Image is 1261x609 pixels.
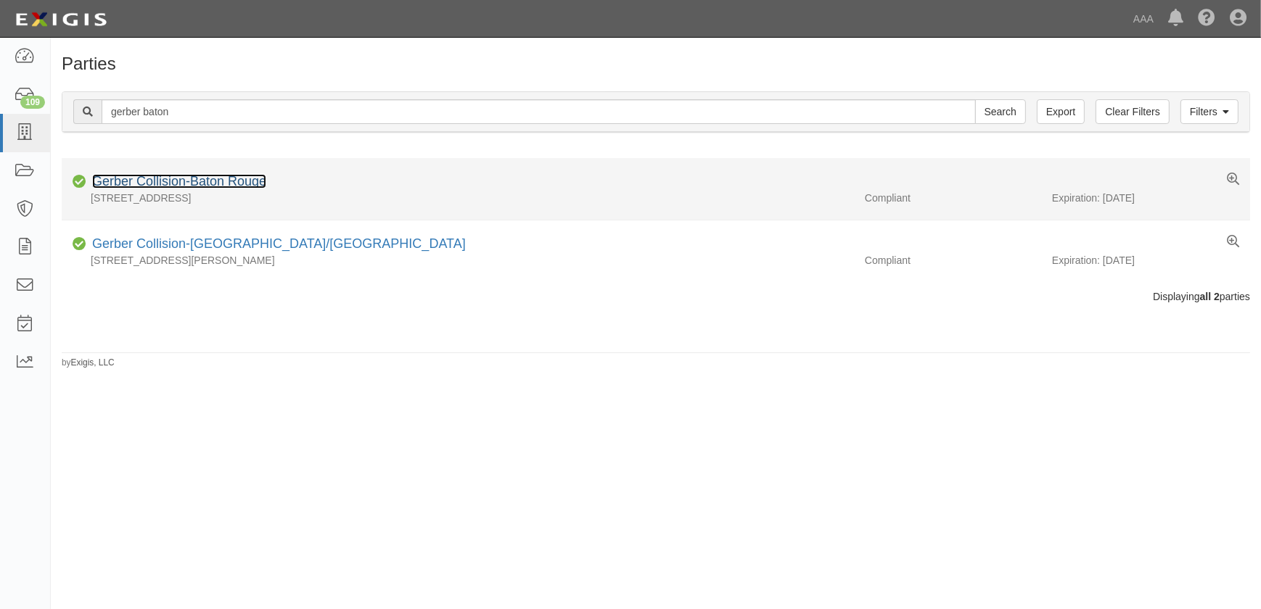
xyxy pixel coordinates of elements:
b: all 2 [1200,291,1220,302]
small: by [62,357,115,369]
h1: Parties [62,54,1250,73]
div: 109 [20,96,45,109]
i: Compliant [73,177,86,187]
a: Exigis, LLC [71,357,115,368]
input: Search [102,99,976,124]
a: Clear Filters [1096,99,1169,124]
div: Expiration: [DATE] [1052,253,1250,268]
div: Compliant [854,253,1052,268]
img: logo-5460c22ac91f19d4615b14bd174203de0afe785f0fc80cf4dbbc73dc1793850b.png [11,7,111,33]
i: Help Center - Complianz [1198,10,1215,28]
div: Gerber Collision-Baton Rouge [86,173,266,191]
i: Compliant [73,239,86,249]
a: View results summary [1227,173,1239,187]
a: Gerber Collision-[GEOGRAPHIC_DATA]/[GEOGRAPHIC_DATA] [92,236,466,251]
a: Export [1037,99,1085,124]
a: AAA [1126,4,1161,33]
div: Expiration: [DATE] [1052,191,1250,205]
a: View results summary [1227,235,1239,249]
div: [STREET_ADDRESS][PERSON_NAME] [62,253,854,268]
div: Gerber Collision-Baton Rouge/Greenwell [86,235,466,254]
div: Compliant [854,191,1052,205]
div: [STREET_ADDRESS] [62,191,854,205]
input: Search [975,99,1026,124]
a: Gerber Collision-Baton Rouge [92,174,266,188]
div: Displaying parties [51,289,1261,304]
a: Filters [1180,99,1239,124]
